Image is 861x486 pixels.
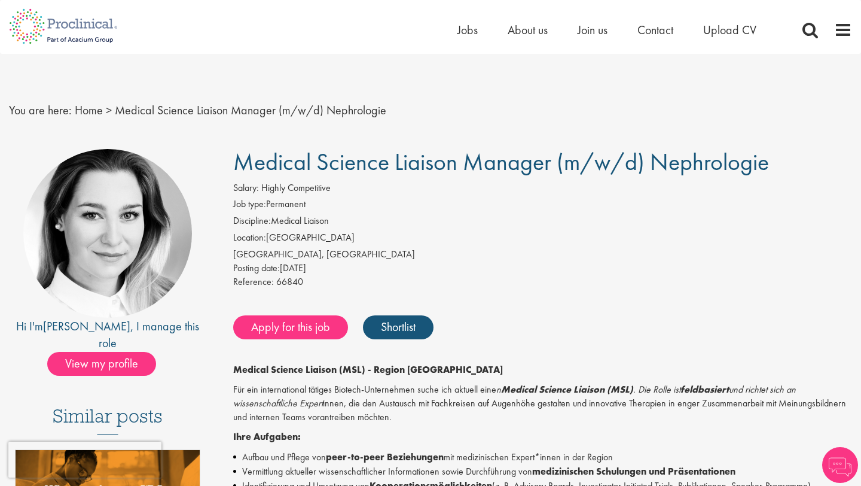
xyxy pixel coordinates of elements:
[457,22,478,38] a: Jobs
[680,383,729,396] strong: feldbasiert
[233,214,852,231] li: Medical Liaison
[501,383,633,396] strong: Medical Science Liaison (MSL)
[9,102,72,118] span: You are here:
[326,451,444,463] strong: peer-to-peer Beziehungen
[276,275,303,288] span: 66840
[233,198,266,211] label: Job type:
[53,406,163,435] h3: Similar posts
[233,262,280,274] span: Posting date:
[106,102,112,118] span: >
[233,383,796,409] em: n . Die Rolle ist und richtet sich an wissenschaftliche Expert
[233,248,852,262] div: [GEOGRAPHIC_DATA], [GEOGRAPHIC_DATA]
[233,181,259,195] label: Salary:
[508,22,548,38] a: About us
[233,383,852,424] p: Für ein international tätiges Biotech-Unternehmen suche ich aktuell eine innen, die den Austausch...
[703,22,756,38] a: Upload CV
[47,352,156,376] span: View my profile
[261,181,331,194] span: Highly Competitive
[9,318,206,352] div: Hi I'm , I manage this role
[233,262,852,275] div: [DATE]
[23,149,192,318] img: imeage of recruiter Greta Prestel
[578,22,607,38] a: Join us
[822,447,858,483] img: Chatbot
[47,354,168,370] a: View my profile
[233,363,503,376] strong: Medical Science Liaison (MSL) - Region [GEOGRAPHIC_DATA]
[233,315,348,339] a: Apply for this job
[233,430,301,443] strong: Ihre Aufgaben:
[363,315,433,339] a: Shortlist
[233,214,271,228] label: Discipline:
[233,198,852,214] li: Permanent
[8,442,161,478] iframe: reCAPTCHA
[233,464,852,479] li: Vermittlung aktueller wissenschaftlicher Informationen sowie Durchführung von
[233,231,852,248] li: [GEOGRAPHIC_DATA]
[532,465,735,478] strong: medizinischen Schulungen und Präsentationen
[233,275,274,289] label: Reference:
[115,102,386,118] span: Medical Science Liaison Manager (m/w/d) Nephrologie
[233,231,266,245] label: Location:
[43,318,130,334] a: [PERSON_NAME]
[637,22,673,38] a: Contact
[233,450,852,464] li: Aufbau und Pflege von mit medizinischen Expert*innen in der Region
[233,147,769,177] span: Medical Science Liaison Manager (m/w/d) Nephrologie
[75,102,103,118] a: breadcrumb link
